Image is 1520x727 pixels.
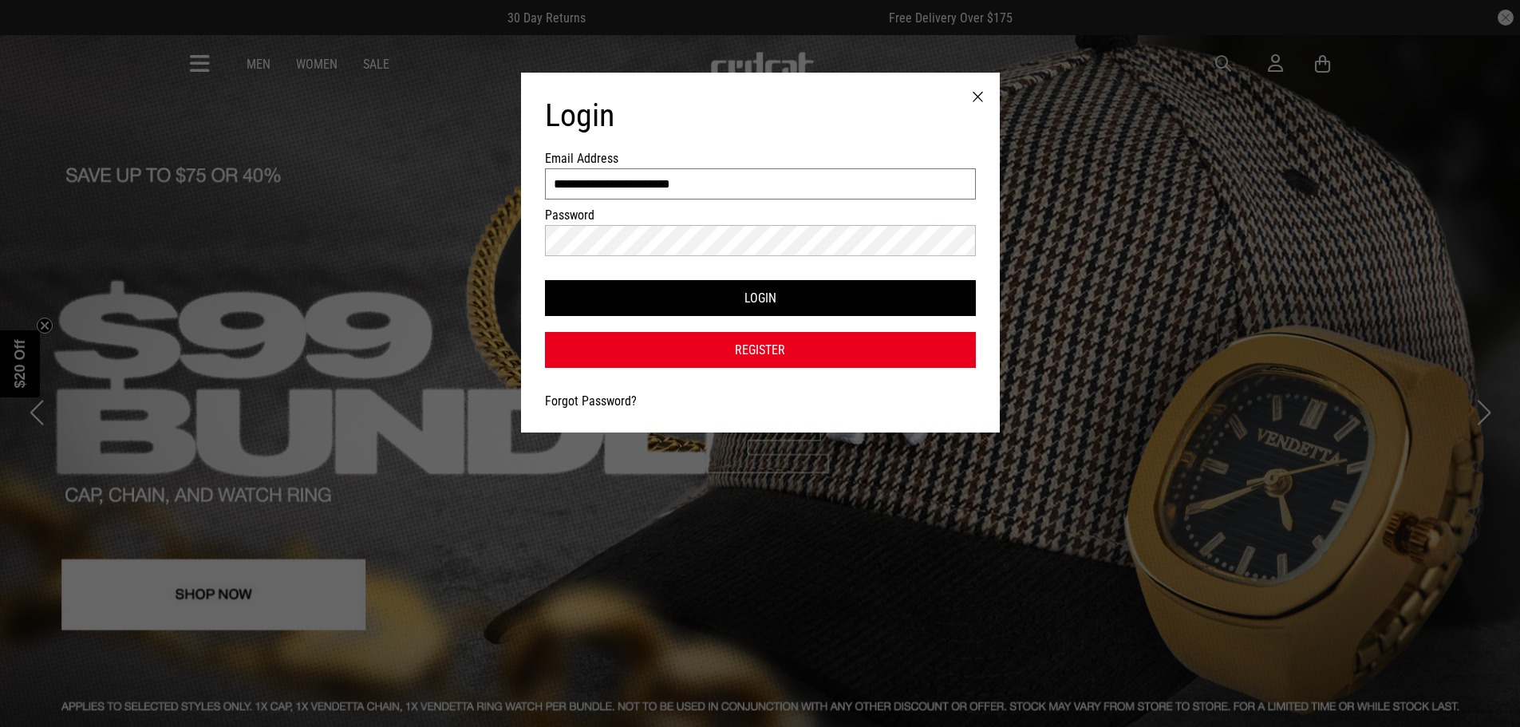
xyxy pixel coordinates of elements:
[13,6,61,54] button: Open LiveChat chat widget
[545,97,976,135] h1: Login
[545,393,637,409] a: Forgot Password?
[545,332,976,368] a: Register
[545,280,976,316] button: Login
[545,207,631,223] label: Password
[545,151,631,166] label: Email Address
